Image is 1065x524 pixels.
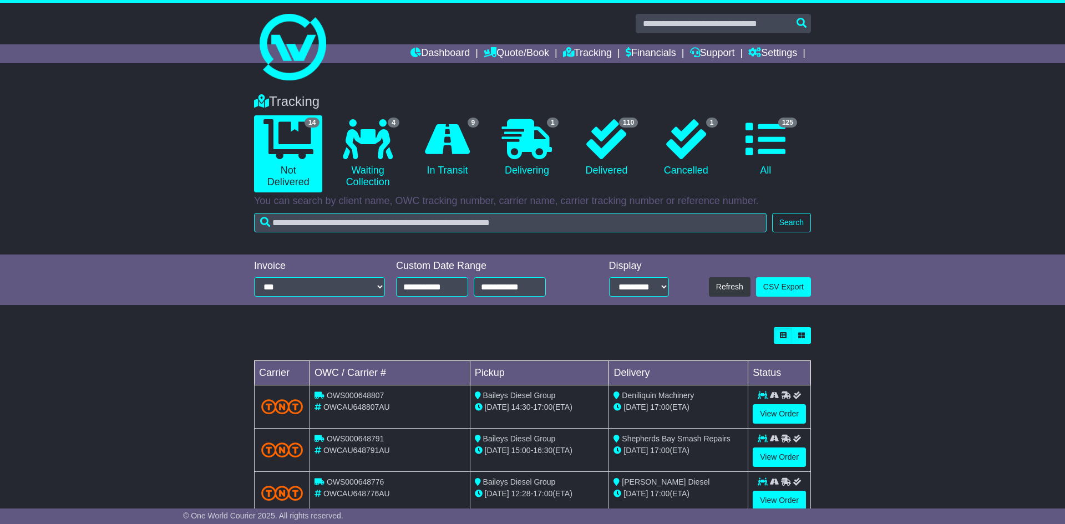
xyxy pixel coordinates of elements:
span: OWS000648791 [327,434,384,443]
td: Status [748,361,811,385]
a: Settings [748,44,797,63]
span: 4 [388,118,399,128]
span: Baileys Diesel Group [483,477,556,486]
span: 17:00 [650,403,670,411]
span: 1 [706,118,718,128]
span: 110 [619,118,638,128]
a: 14 Not Delivered [254,115,322,192]
a: Support [690,44,735,63]
img: TNT_Domestic.png [261,399,303,414]
span: Baileys Diesel Group [483,391,556,400]
span: OWS000648776 [327,477,384,486]
a: 9 In Transit [413,115,481,181]
div: Tracking [248,94,816,110]
a: 4 Waiting Collection [333,115,402,192]
a: View Order [753,447,806,467]
a: Dashboard [410,44,470,63]
a: 1 Delivering [493,115,561,181]
span: 16:30 [533,446,552,455]
div: - (ETA) [475,488,605,500]
a: Financials [626,44,676,63]
div: Display [609,260,669,272]
span: 12:28 [511,489,531,498]
img: TNT_Domestic.png [261,486,303,501]
a: View Order [753,404,806,424]
td: Carrier [255,361,310,385]
div: Custom Date Range [396,260,574,272]
button: Search [772,213,811,232]
td: Pickup [470,361,609,385]
span: [DATE] [485,446,509,455]
a: View Order [753,491,806,510]
span: 17:00 [533,489,552,498]
a: 125 All [732,115,800,181]
span: 17:00 [650,446,670,455]
a: Quote/Book [484,44,549,63]
span: 9 [468,118,479,128]
span: OWCAU648791AU [323,446,390,455]
img: TNT_Domestic.png [261,442,303,457]
span: [DATE] [623,446,648,455]
div: Invoice [254,260,385,272]
span: 17:00 [650,489,670,498]
div: (ETA) [613,401,743,413]
td: Delivery [609,361,748,385]
span: [DATE] [485,489,509,498]
button: Refresh [709,277,750,297]
span: 1 [547,118,559,128]
span: 125 [778,118,797,128]
a: 1 Cancelled [652,115,720,181]
div: (ETA) [613,445,743,456]
span: [DATE] [623,403,648,411]
p: You can search by client name, OWC tracking number, carrier name, carrier tracking number or refe... [254,195,811,207]
span: [DATE] [623,489,648,498]
a: 110 Delivered [572,115,641,181]
div: - (ETA) [475,445,605,456]
div: (ETA) [613,488,743,500]
span: [PERSON_NAME] Diesel [622,477,709,486]
span: © One World Courier 2025. All rights reserved. [183,511,343,520]
td: OWC / Carrier # [310,361,470,385]
span: [DATE] [485,403,509,411]
span: OWCAU648776AU [323,489,390,498]
a: CSV Export [756,277,811,297]
span: OWS000648807 [327,391,384,400]
span: Shepherds Bay Smash Repairs [622,434,730,443]
span: 15:00 [511,446,531,455]
a: Tracking [563,44,612,63]
span: 14 [305,118,319,128]
span: 14:30 [511,403,531,411]
span: 17:00 [533,403,552,411]
div: - (ETA) [475,401,605,413]
span: Baileys Diesel Group [483,434,556,443]
span: OWCAU648807AU [323,403,390,411]
span: Deniliquin Machinery [622,391,694,400]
